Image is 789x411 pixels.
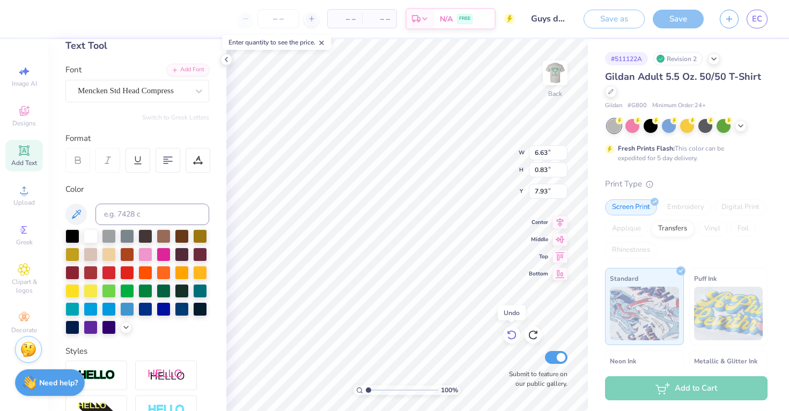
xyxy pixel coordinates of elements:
[167,64,209,76] div: Add Font
[498,305,526,320] div: Undo
[334,13,356,25] span: – –
[65,39,209,53] div: Text Tool
[440,13,453,25] span: N/A
[605,178,768,190] div: Print Type
[368,13,390,25] span: – –
[660,199,711,215] div: Embroidery
[651,221,694,237] div: Transfers
[65,183,209,196] div: Color
[5,278,43,295] span: Clipart & logos
[78,369,115,382] img: Stroke
[544,62,566,84] img: Back
[65,132,210,145] div: Format
[65,64,82,76] label: Font
[529,270,548,278] span: Bottom
[605,199,657,215] div: Screen Print
[628,101,647,110] span: # G800
[714,199,766,215] div: Digital Print
[605,52,648,65] div: # 511122A
[441,385,458,395] span: 100 %
[142,113,209,122] button: Switch to Greek Letters
[529,236,548,243] span: Middle
[148,369,185,382] img: Shadow
[610,355,636,367] span: Neon Ink
[605,70,761,83] span: Gildan Adult 5.5 Oz. 50/50 T-Shirt
[11,326,37,334] span: Decorate
[223,35,331,50] div: Enter quantity to see the price.
[731,221,756,237] div: Foil
[697,221,727,237] div: Vinyl
[11,159,37,167] span: Add Text
[605,242,657,258] div: Rhinestones
[503,369,567,388] label: Submit to feature on our public gallery.
[652,101,706,110] span: Minimum Order: 24 +
[257,9,299,28] input: – –
[694,287,763,340] img: Puff Ink
[548,89,562,99] div: Back
[65,345,209,357] div: Styles
[95,204,209,225] input: e.g. 7428 c
[605,221,648,237] div: Applique
[610,287,679,340] img: Standard
[618,144,750,163] div: This color can be expedited for 5 day delivery.
[13,198,35,207] span: Upload
[747,10,768,28] a: EC
[16,238,33,246] span: Greek
[618,144,675,153] strong: Fresh Prints Flash:
[605,101,622,110] span: Gildan
[694,273,717,284] span: Puff Ink
[39,378,78,388] strong: Need help?
[12,119,36,128] span: Designs
[752,13,762,25] span: EC
[523,8,576,29] input: Untitled Design
[529,253,548,260] span: Top
[459,15,470,23] span: FREE
[694,355,757,367] span: Metallic & Glitter Ink
[12,79,37,88] span: Image AI
[653,52,703,65] div: Revision 2
[610,273,638,284] span: Standard
[529,219,548,226] span: Center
